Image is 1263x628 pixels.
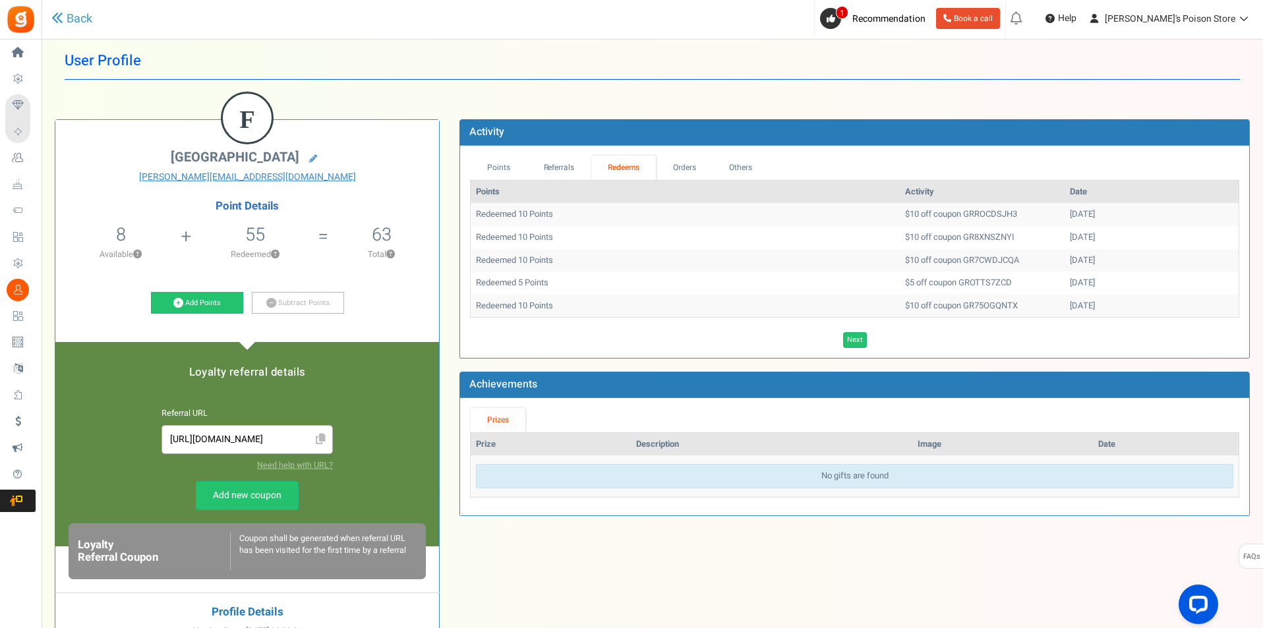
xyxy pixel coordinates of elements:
[171,148,299,167] span: [GEOGRAPHIC_DATA]
[843,332,867,348] a: Next
[713,156,769,180] a: Others
[470,408,525,432] a: Prizes
[936,8,1000,29] a: Book a call
[900,203,1065,226] td: $10 off coupon GRROCDSJH3
[1065,181,1239,204] th: Date
[151,292,243,314] a: Add Points
[471,295,900,318] td: Redeemed 10 Points
[1065,271,1239,295] td: [DATE]
[471,271,900,295] td: Redeemed 5 Points
[330,248,432,260] p: Total
[65,606,429,619] h4: Profile Details
[469,124,504,140] b: Activity
[912,433,1093,456] th: Image
[469,376,537,392] b: Achievements
[900,181,1065,204] th: Activity
[471,249,900,272] td: Redeemed 10 Points
[470,156,527,180] a: Points
[656,156,713,180] a: Orders
[1065,203,1239,226] td: [DATE]
[631,433,912,456] th: Description
[471,181,900,204] th: Points
[836,6,848,19] span: 1
[1055,12,1076,25] span: Help
[476,464,1233,488] div: No gifts are found
[1105,12,1235,26] span: [PERSON_NAME]'s Poison Store
[65,42,1240,80] h1: User Profile
[1065,226,1239,249] td: [DATE]
[471,226,900,249] td: Redeemed 10 Points
[116,221,126,248] span: 8
[310,428,331,451] span: Click to Copy
[1040,8,1082,29] a: Help
[527,156,591,180] a: Referrals
[257,459,333,471] a: Need help with URL?
[271,250,279,259] button: ?
[852,12,925,26] span: Recommendation
[1093,433,1239,456] th: Date
[252,292,344,314] a: Subtract Points
[820,8,931,29] a: 1 Recommendation
[65,171,429,184] a: [PERSON_NAME][EMAIL_ADDRESS][DOMAIN_NAME]
[245,225,265,244] h5: 55
[1065,295,1239,318] td: [DATE]
[230,532,417,570] div: Coupon shall be generated when referral URL has been visited for the first time by a referral
[192,248,316,260] p: Redeemed
[6,5,36,34] img: Gratisfaction
[162,409,333,418] h6: Referral URL
[55,200,439,212] h4: Point Details
[78,539,230,563] h6: Loyalty Referral Coupon
[1065,249,1239,272] td: [DATE]
[223,94,272,145] figcaption: F
[471,203,900,226] td: Redeemed 10 Points
[69,366,426,378] h5: Loyalty referral details
[372,225,392,244] h5: 63
[386,250,395,259] button: ?
[900,295,1065,318] td: $10 off coupon GR75OGQNTX
[591,156,657,180] a: Redeems
[900,271,1065,295] td: $5 off coupon GROTTS7ZCD
[1243,544,1260,569] span: FAQs
[900,226,1065,249] td: $10 off coupon GR8XNSZNYI
[133,250,142,259] button: ?
[900,249,1065,272] td: $10 off coupon GR7CWDJCQA
[196,481,299,510] a: Add new coupon
[471,433,630,456] th: Prize
[62,248,179,260] p: Available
